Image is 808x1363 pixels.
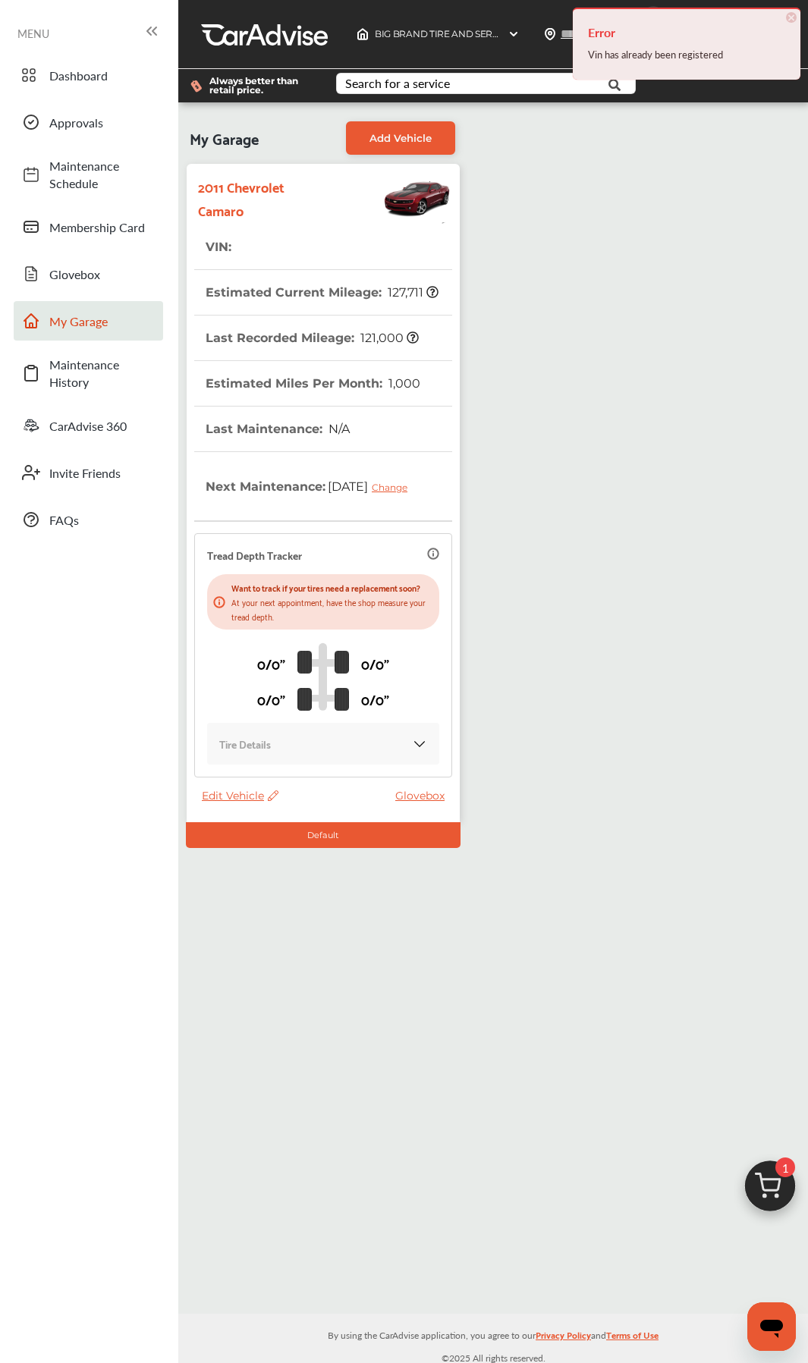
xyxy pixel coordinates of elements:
[14,254,163,294] a: Glovebox
[49,312,156,330] span: My Garage
[361,652,389,675] p: 0/0"
[190,121,259,155] span: My Garage
[326,422,350,436] span: N/A
[206,361,420,406] th: Estimated Miles Per Month :
[369,132,432,144] span: Add Vehicle
[14,149,163,199] a: Maintenance Schedule
[186,822,461,848] div: Default
[231,580,433,595] p: Want to track if your tires need a replacement soon?
[325,467,419,505] span: [DATE]
[357,28,369,40] img: header-home-logo.8d720a4f.svg
[206,316,419,360] th: Last Recorded Mileage :
[775,1157,795,1177] span: 1
[49,356,156,391] span: Maintenance History
[219,735,271,752] p: Tire Details
[198,174,332,221] strong: 2011 Chevrolet Camaro
[544,28,556,40] img: location_vector.a44bc228.svg
[190,80,202,93] img: dollor_label_vector.a70140d1.svg
[786,12,797,23] span: ×
[747,1302,796,1351] iframe: Button to launch messaging window
[14,453,163,492] a: Invite Friends
[206,452,419,520] th: Next Maintenance :
[14,301,163,341] a: My Garage
[14,102,163,142] a: Approvals
[14,348,163,398] a: Maintenance History
[49,511,156,529] span: FAQs
[231,595,433,623] p: At your next appointment, have the shop measure your tread depth.
[734,1154,806,1226] img: cart_icon.3d0951e8.svg
[395,789,452,802] a: Glovebox
[49,67,156,84] span: Dashboard
[361,687,389,711] p: 0/0"
[375,28,734,39] span: BIG BRAND TIRE AND SERVICE 120418 , [STREET_ADDRESS] LANCASTER , CA 93535
[49,157,156,192] span: Maintenance Schedule
[386,376,420,391] span: 1,000
[49,114,156,131] span: Approvals
[332,171,452,225] img: Vehicle
[606,1327,659,1350] a: Terms of Use
[358,331,419,345] span: 121,000
[297,642,349,711] img: tire_track_logo.b900bcbc.svg
[17,27,49,39] span: MENU
[257,687,285,711] p: 0/0"
[588,20,785,45] h4: Error
[508,28,520,40] img: header-down-arrow.9dd2ce7d.svg
[14,500,163,539] a: FAQs
[385,285,439,300] span: 127,711
[206,225,234,269] th: VIN :
[209,77,312,95] span: Always better than retail price.
[14,55,163,95] a: Dashboard
[202,789,278,802] span: Edit Vehicle
[206,270,439,315] th: Estimated Current Mileage :
[49,218,156,236] span: Membership Card
[346,121,455,155] a: Add Vehicle
[588,45,785,64] div: Vin has already been registered
[345,77,450,90] div: Search for a service
[49,464,156,482] span: Invite Friends
[206,407,350,451] th: Last Maintenance :
[178,1327,808,1343] p: By using the CarAdvise application, you agree to our and
[14,406,163,445] a: CarAdvise 360
[49,265,156,283] span: Glovebox
[207,546,302,564] p: Tread Depth Tracker
[257,652,285,675] p: 0/0"
[49,417,156,435] span: CarAdvise 360
[14,207,163,247] a: Membership Card
[536,1327,591,1350] a: Privacy Policy
[372,482,415,493] div: Change
[412,736,427,752] img: KOKaJQAAAABJRU5ErkJggg==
